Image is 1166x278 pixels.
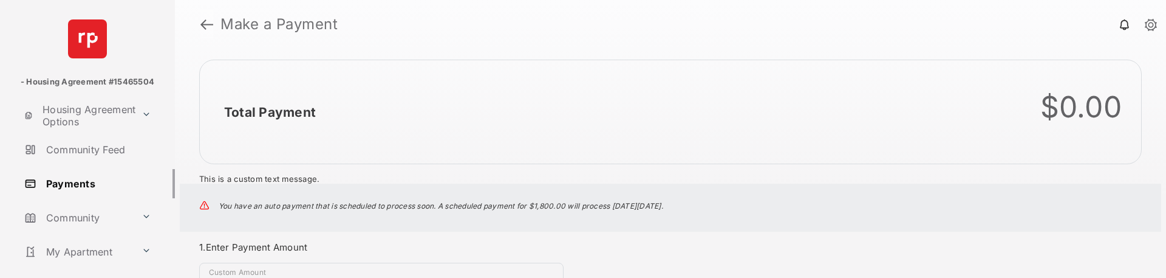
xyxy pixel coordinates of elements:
div: $0.00 [1040,89,1122,125]
a: Community Feed [19,135,175,164]
strong: Make a Payment [220,17,338,32]
h3: 1. Enter Payment Amount [199,242,627,253]
img: svg+xml;base64,PHN2ZyB4bWxucz0iaHR0cDovL3d3dy53My5vcmcvMjAwMC9zdmciIHdpZHRoPSI2NCIgaGVpZ2h0PSI2NC... [68,19,107,58]
p: - Housing Agreement #15465504 [21,76,154,88]
h2: Total Payment [224,105,316,120]
a: Housing Agreement Options [19,101,137,130]
p: You have an auto payment that is scheduled to process soon. A scheduled payment for $1,800.00 wil... [219,201,663,211]
a: Payments [19,169,175,198]
a: My Apartment [19,237,137,266]
a: Community [19,203,137,232]
div: This is a custom text message. [199,174,1142,184]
